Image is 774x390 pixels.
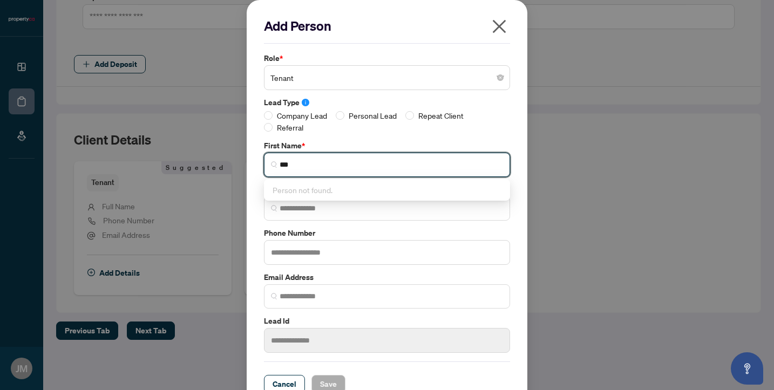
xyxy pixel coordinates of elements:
img: search_icon [271,205,277,211]
span: Company Lead [273,110,331,121]
label: Phone Number [264,227,510,239]
h2: Add Person [264,17,510,35]
label: Role [264,52,510,64]
label: Email Address [264,271,510,283]
span: close [491,18,508,35]
span: Repeat Client [414,110,468,121]
span: info-circle [302,99,309,106]
img: search_icon [271,161,277,168]
span: Tenant [270,67,504,88]
span: close-circle [497,74,504,81]
img: search_icon [271,293,277,299]
span: Personal Lead [344,110,401,121]
span: Referral [273,121,308,133]
span: Person not found. [273,185,332,195]
label: First Name [264,140,510,152]
button: Open asap [731,352,763,385]
label: Lead Id [264,315,510,327]
label: Lead Type [264,97,510,108]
